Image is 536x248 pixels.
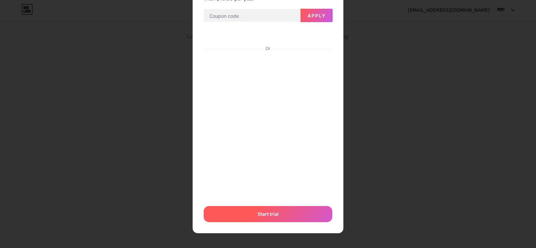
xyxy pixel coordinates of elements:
[202,52,334,199] iframe: Secure payment input frame
[308,13,326,18] span: Apply
[258,210,279,217] span: Start trial
[300,9,333,22] button: Apply
[204,28,332,44] iframe: Secure payment button frame
[264,46,272,51] div: Or
[204,9,300,22] input: Coupon code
